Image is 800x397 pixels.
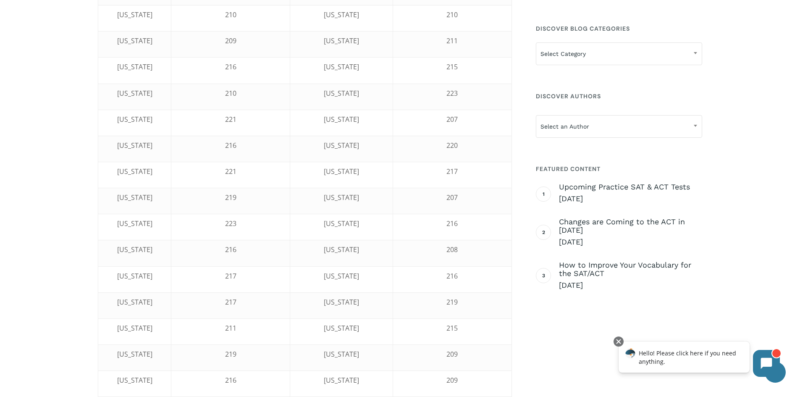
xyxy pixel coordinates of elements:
[225,350,236,359] span: 219
[446,245,458,254] span: 208
[225,193,236,202] span: 219
[559,218,702,234] span: Changes are Coming to the ACT in [DATE]
[324,376,359,385] span: [US_STATE]
[324,245,359,254] span: [US_STATE]
[225,376,236,385] span: 216
[559,280,702,290] span: [DATE]
[225,10,236,19] span: 210
[117,297,152,307] span: [US_STATE]
[559,261,702,290] a: How to Improve Your Vocabulary for the SAT/ACT [DATE]
[324,271,359,281] span: [US_STATE]
[559,194,702,204] span: [DATE]
[446,350,458,359] span: 209
[536,21,702,36] h4: Discover Blog Categories
[117,219,152,228] span: [US_STATE]
[324,62,359,71] span: [US_STATE]
[225,167,236,176] span: 221
[225,89,236,98] span: 210
[559,183,702,204] a: Upcoming Practice SAT & ACT Tests [DATE]
[117,350,152,359] span: [US_STATE]
[536,42,702,65] span: Select Category
[324,115,359,124] span: [US_STATE]
[324,10,359,19] span: [US_STATE]
[117,36,152,45] span: [US_STATE]
[225,62,236,71] span: 216
[446,193,458,202] span: 207
[117,141,152,150] span: [US_STATE]
[559,218,702,247] a: Changes are Coming to the ACT in [DATE] [DATE]
[117,245,152,254] span: [US_STATE]
[446,219,458,228] span: 216
[536,45,702,63] span: Select Category
[446,271,458,281] span: 216
[225,115,236,124] span: 221
[117,115,152,124] span: [US_STATE]
[117,89,152,98] span: [US_STATE]
[225,297,236,307] span: 217
[536,118,702,135] span: Select an Author
[117,167,152,176] span: [US_STATE]
[536,161,702,176] h4: Featured Content
[117,10,152,19] span: [US_STATE]
[117,323,152,333] span: [US_STATE]
[536,89,702,104] h4: Discover Authors
[446,62,458,71] span: 215
[117,62,152,71] span: [US_STATE]
[225,245,236,254] span: 216
[446,323,458,333] span: 215
[446,167,458,176] span: 217
[446,36,458,45] span: 211
[324,141,359,150] span: [US_STATE]
[117,271,152,281] span: [US_STATE]
[446,297,458,307] span: 219
[559,183,702,191] span: Upcoming Practice SAT & ACT Tests
[324,167,359,176] span: [US_STATE]
[225,141,236,150] span: 216
[324,350,359,359] span: [US_STATE]
[446,10,458,19] span: 210
[225,323,236,333] span: 211
[324,297,359,307] span: [US_STATE]
[117,376,152,385] span: [US_STATE]
[610,335,788,385] iframe: Chatbot
[536,115,702,138] span: Select an Author
[324,193,359,202] span: [US_STATE]
[446,141,458,150] span: 220
[225,271,236,281] span: 217
[559,237,702,247] span: [DATE]
[324,323,359,333] span: [US_STATE]
[446,115,458,124] span: 207
[324,219,359,228] span: [US_STATE]
[324,36,359,45] span: [US_STATE]
[117,193,152,202] span: [US_STATE]
[446,376,458,385] span: 209
[446,89,458,98] span: 223
[225,219,236,228] span: 223
[324,89,359,98] span: [US_STATE]
[559,261,702,278] span: How to Improve Your Vocabulary for the SAT/ACT
[225,36,236,45] span: 209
